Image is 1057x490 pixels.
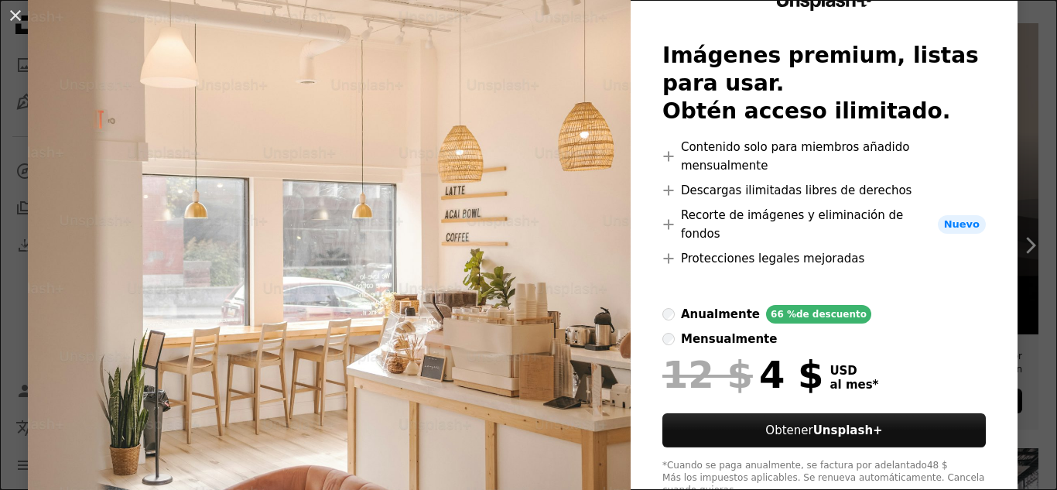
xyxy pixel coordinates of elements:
[830,364,878,378] span: USD
[662,42,986,125] h2: Imágenes premium, listas para usar. Obtén acceso ilimitado.
[662,249,986,268] li: Protecciones legales mejoradas
[681,330,777,348] div: mensualmente
[662,355,753,395] span: 12 $
[766,305,871,324] div: 66 % de descuento
[662,138,986,175] li: Contenido solo para miembros añadido mensualmente
[662,355,823,395] div: 4 $
[662,333,675,345] input: mensualmente
[830,378,878,392] span: al mes *
[662,206,986,243] li: Recorte de imágenes y eliminación de fondos
[938,215,986,234] span: Nuevo
[662,413,986,447] button: ObtenerUnsplash+
[813,423,883,437] strong: Unsplash+
[662,181,986,200] li: Descargas ilimitadas libres de derechos
[662,308,675,320] input: anualmente66 %de descuento
[681,305,760,324] div: anualmente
